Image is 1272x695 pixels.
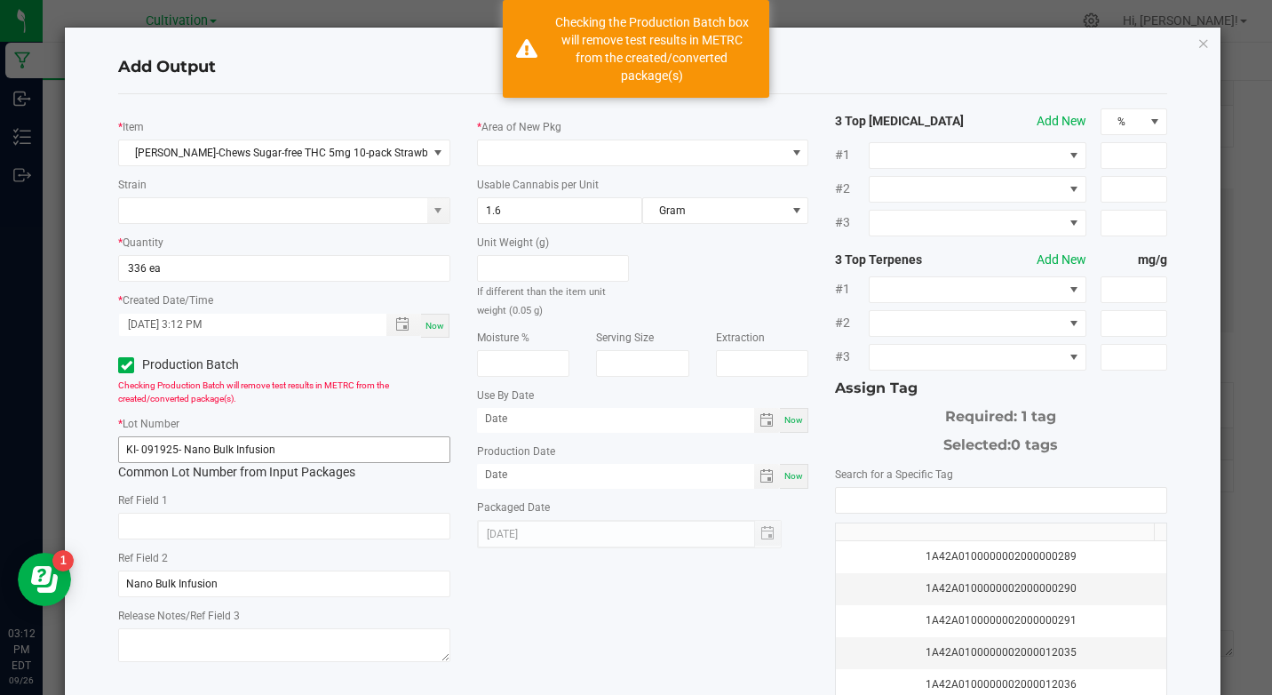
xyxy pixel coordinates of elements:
[835,112,967,131] strong: 3 Top [MEDICAL_DATA]
[835,213,868,232] span: #3
[118,492,168,508] label: Ref Field 1
[643,198,785,223] span: Gram
[869,344,1086,371] span: NO DATA FOUND
[835,280,868,299] span: #1
[1011,436,1058,453] span: 0 tags
[119,314,367,336] input: Created Datetime
[547,13,756,84] div: Checking the Production Batch box will remove test results in METRC from the created/converted pa...
[847,548,1155,565] div: 1A42A0100000002000000289
[1037,112,1086,131] button: Add New
[477,330,529,346] label: Moisture %
[118,355,271,374] label: Production Batch
[835,467,953,483] label: Search for a Specific Tag
[481,119,561,135] label: Area of New Pkg
[477,177,599,193] label: Usable Cannabis per Unit
[118,608,240,624] label: Release Notes/Ref Field 3
[754,464,780,489] span: Toggle calendar
[836,488,1165,513] input: NO DATA FOUND
[835,314,868,332] span: #2
[847,612,1155,629] div: 1A42A0100000002000000291
[1101,109,1144,134] span: %
[118,436,449,482] div: Common Lot Number from Input Packages
[835,347,868,366] span: #3
[835,378,1166,399] div: Assign Tag
[869,276,1086,303] span: NO DATA FOUND
[754,408,780,433] span: Toggle calendar
[477,443,555,459] label: Production Date
[835,251,967,269] strong: 3 Top Terpenes
[123,416,179,432] label: Lot Number
[386,314,421,336] span: Toggle popup
[847,676,1155,693] div: 1A42A0100000002000012036
[477,499,550,515] label: Packaged Date
[784,415,803,425] span: Now
[425,321,444,331] span: Now
[477,235,549,251] label: Unit Weight (g)
[118,56,1166,79] h4: Add Output
[835,146,868,164] span: #1
[835,399,1166,427] div: Required: 1 tag
[835,180,868,198] span: #2
[477,387,534,403] label: Use By Date
[477,408,755,430] input: Date
[477,464,755,486] input: Date
[52,550,74,571] iframe: Resource center unread badge
[118,380,389,403] span: Checking Production Batch will remove test results in METRC from the created/converted package(s).
[847,580,1155,597] div: 1A42A0100000002000000290
[835,427,1166,456] div: Selected:
[596,330,654,346] label: Serving Size
[477,286,606,316] small: If different than the item unit weight (0.05 g)
[784,471,803,481] span: Now
[1101,251,1167,269] strong: mg/g
[123,119,144,135] label: Item
[18,553,71,606] iframe: Resource center
[118,177,147,193] label: Strain
[123,235,163,251] label: Quantity
[1037,251,1086,269] button: Add New
[119,140,426,165] span: [PERSON_NAME]-Chews Sugar-free THC 5mg 10-pack Strawberry
[716,330,765,346] label: Extraction
[118,550,168,566] label: Ref Field 2
[123,292,213,308] label: Created Date/Time
[869,310,1086,337] span: NO DATA FOUND
[847,644,1155,661] div: 1A42A0100000002000012035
